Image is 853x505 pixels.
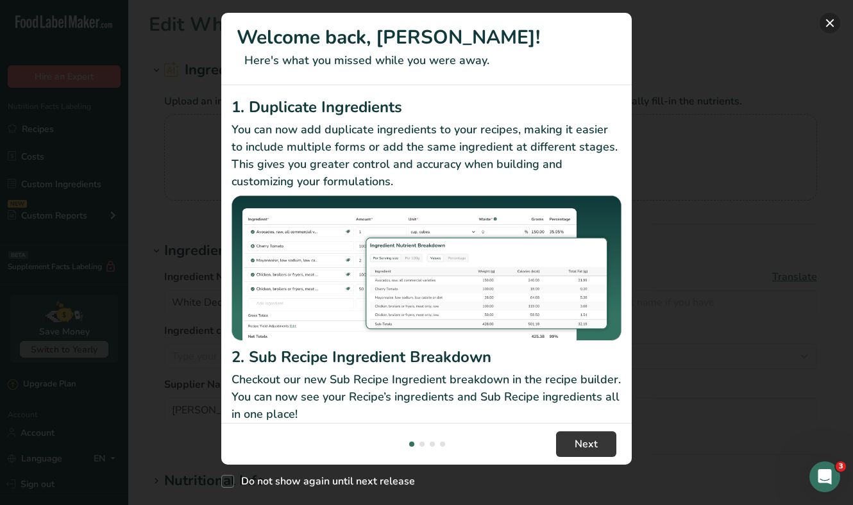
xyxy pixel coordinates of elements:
[836,461,846,472] span: 3
[232,121,621,190] p: You can now add duplicate ingredients to your recipes, making it easier to include multiple forms...
[809,461,840,492] iframe: Intercom live chat
[234,475,415,488] span: Do not show again until next release
[232,95,621,119] h2: 1. Duplicate Ingredients
[575,436,598,452] span: Next
[232,195,621,341] img: Duplicate Ingredients
[232,371,621,423] p: Checkout our new Sub Recipe Ingredient breakdown in the recipe builder. You can now see your Reci...
[237,23,616,52] h1: Welcome back, [PERSON_NAME]!
[237,52,616,69] p: Here's what you missed while you were away.
[232,345,621,368] h2: 2. Sub Recipe Ingredient Breakdown
[556,431,616,457] button: Next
